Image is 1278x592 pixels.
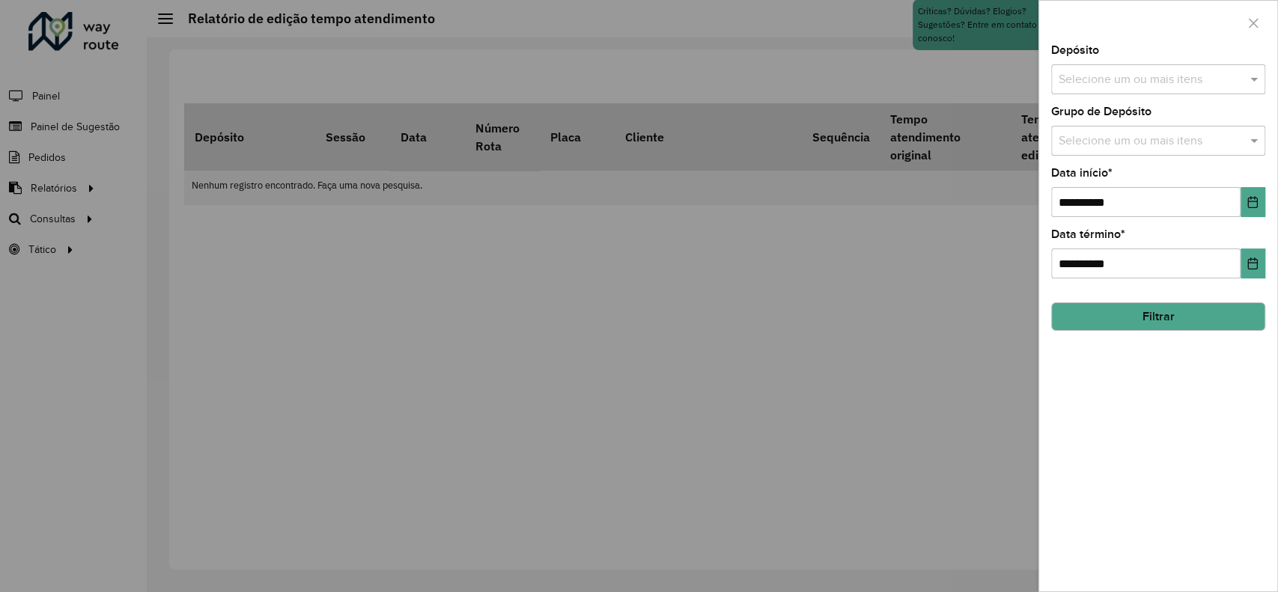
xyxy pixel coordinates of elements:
label: Data término [1051,225,1125,243]
label: Grupo de Depósito [1051,103,1151,120]
button: Choose Date [1241,248,1265,278]
label: Data início [1051,164,1113,182]
button: Choose Date [1241,187,1265,217]
label: Depósito [1051,41,1099,59]
button: Filtrar [1051,302,1265,331]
